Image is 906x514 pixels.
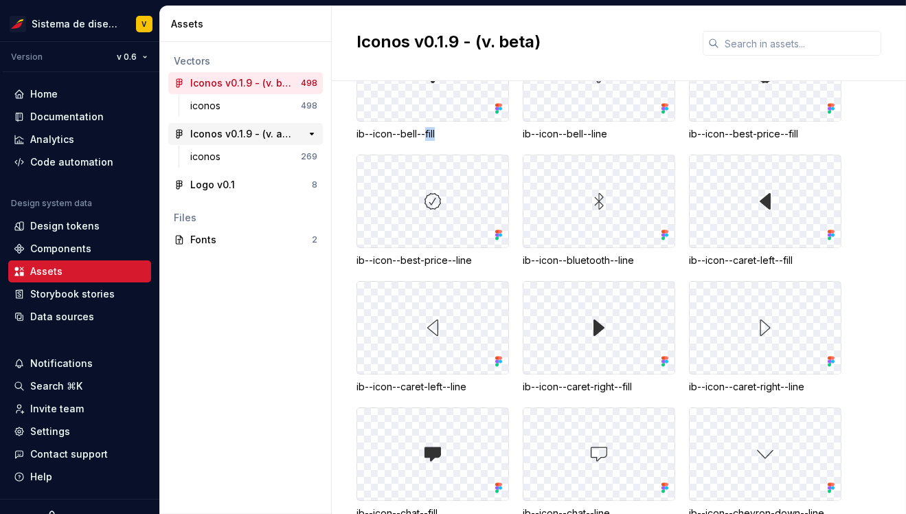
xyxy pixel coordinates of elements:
div: Design tokens [30,219,100,233]
button: Notifications [8,353,151,375]
div: V [142,19,147,30]
div: 498 [301,100,317,111]
a: Home [8,83,151,105]
div: Settings [30,425,70,438]
div: 269 [301,151,317,162]
a: Logo v0.18 [168,174,323,196]
a: iconos269 [185,146,323,168]
div: ib--icon--best-price--line [356,254,509,267]
div: Invite team [30,402,84,416]
a: Components [8,238,151,260]
button: v 0.6 [111,47,154,67]
a: Assets [8,260,151,282]
div: Assets [30,265,63,278]
a: Iconos v0.1.9 - (v. beta)498 [168,72,323,94]
div: Fonts [190,233,312,247]
div: Contact support [30,447,108,461]
button: Contact support [8,443,151,465]
a: Fonts2 [168,229,323,251]
div: Analytics [30,133,74,146]
a: Settings [8,421,151,443]
div: Iconos v0.1.9 - (v. actual) [190,127,293,141]
input: Search in assets... [719,31,881,56]
div: Version [11,52,43,63]
div: ib--icon--caret-left--line [356,380,509,394]
a: Iconos v0.1.9 - (v. actual) [168,123,323,145]
div: ib--icon--bell--line [523,127,675,141]
div: Logo v0.1 [190,178,235,192]
div: Assets [171,17,326,31]
a: Invite team [8,398,151,420]
button: Help [8,466,151,488]
div: Files [174,211,317,225]
button: Sistema de diseño IberiaV [3,9,157,38]
a: Code automation [8,151,151,173]
div: Vectors [174,54,317,68]
div: Help [30,470,52,484]
div: Storybook stories [30,287,115,301]
div: 2 [312,234,317,245]
div: Search ⌘K [30,379,82,393]
span: v 0.6 [117,52,137,63]
img: 55604660-494d-44a9-beb2-692398e9940a.png [10,16,26,32]
a: Design tokens [8,215,151,237]
div: 8 [312,179,317,190]
div: ib--icon--caret-right--fill [523,380,675,394]
div: iconos [190,99,226,113]
div: ib--icon--bluetooth--line [523,254,675,267]
a: Data sources [8,306,151,328]
a: Storybook stories [8,283,151,305]
div: ib--icon--caret-left--fill [689,254,841,267]
a: Analytics [8,128,151,150]
div: Sistema de diseño Iberia [32,17,120,31]
a: Documentation [8,106,151,128]
a: iconos498 [185,95,323,117]
h2: Iconos v0.1.9 - (v. beta) [356,31,686,53]
div: Data sources [30,310,94,324]
button: Search ⌘K [8,375,151,397]
div: ib--icon--best-price--fill [689,127,841,141]
div: Design system data [11,198,92,209]
div: ib--icon--bell--fill [356,127,509,141]
div: Home [30,87,58,101]
div: Notifications [30,357,93,370]
div: 498 [301,78,317,89]
div: iconos [190,150,226,164]
div: Code automation [30,155,113,169]
div: Documentation [30,110,104,124]
div: Iconos v0.1.9 - (v. beta) [190,76,293,90]
div: Components [30,242,91,256]
div: ib--icon--caret-right--line [689,380,841,394]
